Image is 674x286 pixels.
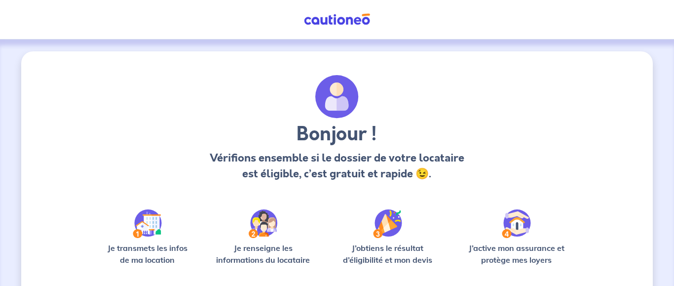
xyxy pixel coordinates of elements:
p: J’active mon assurance et protège mes loyers [459,242,574,266]
img: archivate [315,75,359,119]
img: /static/90a569abe86eec82015bcaae536bd8e6/Step-1.svg [133,209,162,238]
p: Je transmets les infos de ma location [100,242,194,266]
p: Vérifions ensemble si le dossier de votre locataire est éligible, c’est gratuit et rapide 😉. [207,150,467,182]
img: /static/bfff1cf634d835d9112899e6a3df1a5d/Step-4.svg [502,209,531,238]
img: /static/c0a346edaed446bb123850d2d04ad552/Step-2.svg [249,209,277,238]
img: Cautioneo [300,13,374,26]
img: /static/f3e743aab9439237c3e2196e4328bba9/Step-3.svg [373,209,402,238]
p: Je renseigne les informations du locataire [210,242,316,266]
h3: Bonjour ! [207,123,467,146]
p: J’obtiens le résultat d’éligibilité et mon devis [332,242,444,266]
